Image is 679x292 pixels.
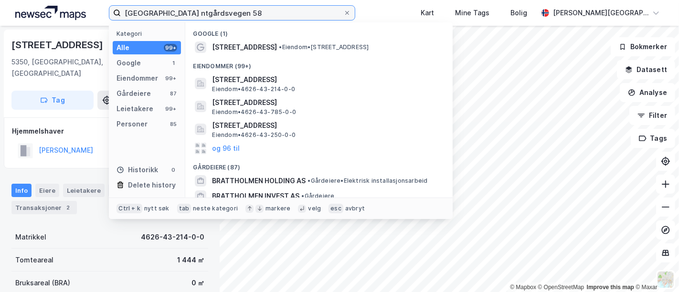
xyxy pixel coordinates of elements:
[164,74,177,82] div: 99+
[11,37,105,52] div: [STREET_ADDRESS]
[611,37,675,56] button: Bokmerker
[212,42,277,53] span: [STREET_ADDRESS]
[279,43,282,51] span: •
[117,103,153,115] div: Leietakere
[308,177,427,185] span: Gårdeiere • Elektrisk installasjonsarbeid
[12,125,208,137] div: Hjemmelshaver
[117,73,158,84] div: Eiendommer
[587,284,634,291] a: Improve this map
[553,7,648,19] div: [PERSON_NAME][GEOGRAPHIC_DATA]
[117,57,141,69] div: Google
[617,60,675,79] button: Datasett
[15,6,86,20] img: logo.a4113a55bc3d86da70a041830d287a7e.svg
[631,246,679,292] iframe: Chat Widget
[631,129,675,148] button: Tags
[117,88,151,99] div: Gårdeiere
[15,254,53,266] div: Tomteareal
[212,175,306,187] span: BRATTHOLMEN HOLDING AS
[11,91,94,110] button: Tag
[191,277,204,289] div: 0 ㎡
[117,30,181,37] div: Kategori
[15,277,70,289] div: Bruksareal (BRA)
[11,184,32,197] div: Info
[170,166,177,174] div: 0
[15,231,46,243] div: Matrikkel
[117,42,129,53] div: Alle
[117,118,148,130] div: Personer
[144,205,170,212] div: nytt søk
[629,106,675,125] button: Filter
[212,74,441,85] span: [STREET_ADDRESS]
[128,179,176,191] div: Delete history
[308,205,321,212] div: velg
[301,192,304,199] span: •
[164,105,177,113] div: 99+
[265,205,290,212] div: markere
[345,205,365,212] div: avbryt
[11,201,77,214] div: Transaksjoner
[212,120,441,131] span: [STREET_ADDRESS]
[185,55,453,72] div: Eiendommer (99+)
[185,22,453,40] div: Google (1)
[141,231,204,243] div: 4626-43-214-0-0
[212,97,441,108] span: [STREET_ADDRESS]
[212,143,240,154] button: og 96 til
[11,56,155,79] div: 5350, [GEOGRAPHIC_DATA], [GEOGRAPHIC_DATA]
[421,7,434,19] div: Kart
[170,59,177,67] div: 1
[117,204,142,213] div: Ctrl + k
[212,190,299,202] span: BRATTHOLMEN INVEST AS
[301,192,334,200] span: Gårdeiere
[177,204,191,213] div: tab
[212,108,296,116] span: Eiendom • 4626-43-785-0-0
[510,7,527,19] div: Bolig
[538,284,584,291] a: OpenStreetMap
[193,205,238,212] div: neste kategori
[117,164,158,176] div: Historikk
[177,254,204,266] div: 1 444 ㎡
[64,203,73,212] div: 2
[35,184,59,197] div: Eiere
[170,90,177,97] div: 87
[108,184,144,197] div: Datasett
[170,120,177,128] div: 85
[212,85,295,93] span: Eiendom • 4626-43-214-0-0
[329,204,343,213] div: esc
[455,7,489,19] div: Mine Tags
[279,43,369,51] span: Eiendom • [STREET_ADDRESS]
[185,156,453,173] div: Gårdeiere (87)
[63,184,105,197] div: Leietakere
[308,177,310,184] span: •
[164,44,177,52] div: 99+
[121,6,343,20] input: Søk på adresse, matrikkel, gårdeiere, leietakere eller personer
[212,131,296,139] span: Eiendom • 4626-43-250-0-0
[620,83,675,102] button: Analyse
[510,284,536,291] a: Mapbox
